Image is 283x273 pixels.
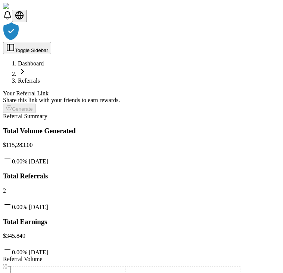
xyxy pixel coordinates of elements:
[18,60,44,67] a: Dashboard
[3,104,36,113] button: Generate
[3,142,280,148] p: $115,283.00
[3,187,280,194] p: 2
[12,158,48,165] span: 0.00% [DATE]
[3,42,51,54] button: Toggle Sidebar
[3,97,280,104] div: Share this link with your friends to earn rewards.
[3,60,280,84] nav: breadcrumb
[3,218,280,226] h3: Total Earnings
[3,172,280,180] h3: Total Referrals
[12,106,33,112] span: Generate
[3,3,47,10] img: ShieldPay Logo
[12,249,48,255] span: 0.00% [DATE]
[12,204,48,210] span: 0.00% [DATE]
[3,113,280,120] div: Referral Summary
[3,90,280,97] div: Your Referral Link
[3,256,280,263] div: Referral Volume
[3,233,280,239] p: $345.849
[15,47,48,53] span: Toggle Sidebar
[3,127,280,135] h3: Total Volume Generated
[18,77,40,84] a: Referrals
